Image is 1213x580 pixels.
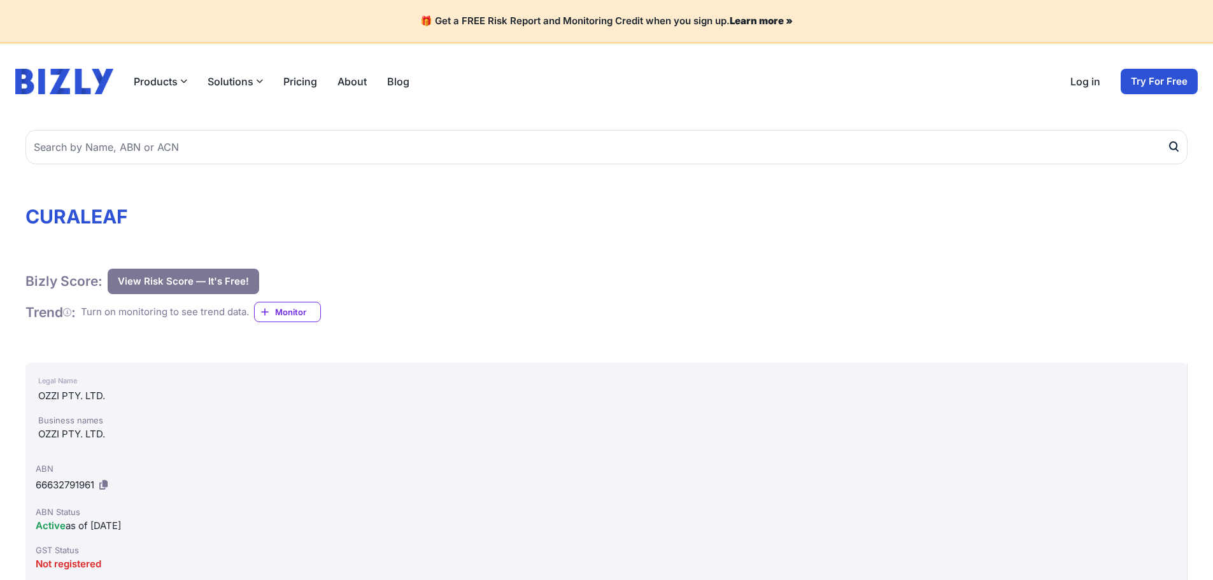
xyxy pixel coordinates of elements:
h1: CURALEAF [25,205,1188,228]
button: Products [134,74,187,89]
a: About [337,74,367,89]
span: Monitor [275,306,320,318]
a: Monitor [254,302,321,322]
a: Learn more » [730,15,793,27]
div: ABN [36,462,1177,475]
span: 66632791961 [36,479,94,491]
div: Legal Name [38,373,1174,388]
span: Active [36,520,66,532]
a: Try For Free [1121,69,1198,94]
button: View Risk Score — It's Free! [108,269,259,294]
div: ABN Status [36,506,1177,518]
div: as of [DATE] [36,518,1177,534]
div: Business names [38,414,1174,427]
div: OZZI PTY. LTD. [38,427,1174,442]
h1: Trend : [25,304,76,321]
span: Not registered [36,558,101,570]
div: OZZI PTY. LTD. [38,388,1174,404]
a: Blog [387,74,409,89]
h4: 🎁 Get a FREE Risk Report and Monitoring Credit when you sign up. [15,15,1198,27]
div: Turn on monitoring to see trend data. [81,305,249,320]
h1: Bizly Score: [25,272,103,290]
input: Search by Name, ABN or ACN [25,130,1188,164]
button: Solutions [208,74,263,89]
div: GST Status [36,544,1177,556]
a: Pricing [283,74,317,89]
a: Log in [1070,74,1100,89]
